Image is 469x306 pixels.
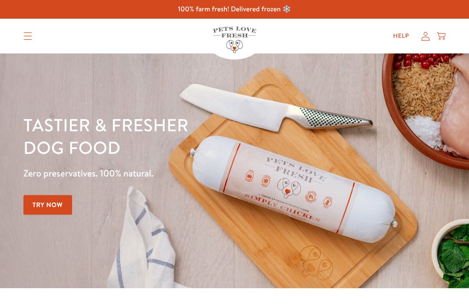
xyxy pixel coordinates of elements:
[23,166,305,181] p: Zero preservatives. 100% natural.
[213,27,256,53] img: Pets Love Fresh
[17,25,39,47] summary: Translation missing: en.sections.header.menu
[23,113,305,159] h1: Tastier & fresher dog food
[23,195,72,215] a: Try Now
[386,27,416,45] a: Help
